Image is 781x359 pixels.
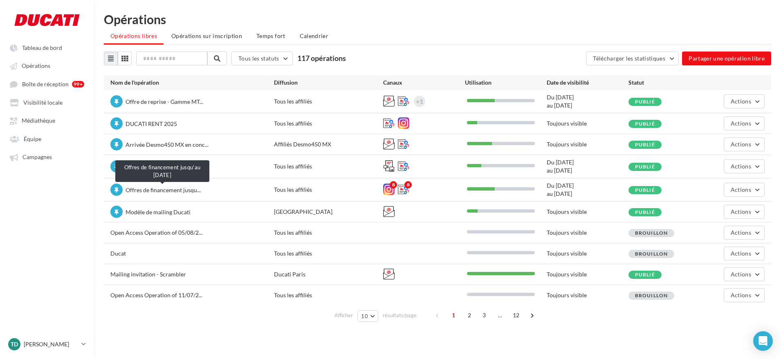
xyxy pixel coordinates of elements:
[300,32,329,39] span: Calendrier
[126,209,191,215] span: Modèle de mailing Ducati
[635,292,668,298] span: Brouillon
[404,181,412,188] div: 8
[547,229,628,237] div: Toujours visible
[5,95,89,110] a: Visibilité locale
[72,81,84,88] div: 99+
[416,96,423,107] div: +1
[724,247,765,260] button: Actions
[586,52,679,65] button: Télécharger les statistiques
[238,55,279,62] span: Tous les statuts
[635,121,655,127] span: Publié
[465,79,547,87] div: Utilisation
[494,309,507,322] span: ...
[635,99,655,105] span: Publié
[24,135,41,142] span: Équipe
[383,312,417,319] span: résultats/page
[274,140,383,148] div: Affiliés Desmo450 MX
[126,120,177,127] span: DUCATI RENT 2025
[731,98,751,105] span: Actions
[22,44,62,51] span: Tableau de bord
[274,291,383,299] div: Tous les affiliés
[274,119,383,128] div: Tous les affiliés
[361,313,368,319] span: 10
[274,97,383,105] div: Tous les affiliés
[731,186,751,193] span: Actions
[104,13,771,25] div: Opérations
[547,249,628,258] div: Toujours visible
[547,119,628,128] div: Toujours visible
[463,309,476,322] span: 2
[635,209,655,215] span: Publié
[5,131,89,146] a: Équipe
[357,310,378,322] button: 10
[274,79,383,87] div: Diffusion
[593,55,665,62] span: Télécharger les statistiques
[274,229,383,237] div: Tous les affiliés
[110,271,186,278] span: Mailing invitation - Scrambler
[23,99,63,106] span: Visibilité locale
[22,154,52,161] span: Campagnes
[724,205,765,219] button: Actions
[731,163,751,170] span: Actions
[731,120,751,127] span: Actions
[724,117,765,130] button: Actions
[724,137,765,151] button: Actions
[547,158,628,175] div: Du [DATE] au [DATE]
[509,309,523,322] span: 12
[547,93,628,110] div: Du [DATE] au [DATE]
[635,251,668,257] span: Brouillon
[731,208,751,215] span: Actions
[5,113,89,128] a: Médiathèque
[126,141,209,148] span: Arrivée Desmo450 MX en conc...
[753,331,773,351] div: Open Intercom Messenger
[724,183,765,197] button: Actions
[110,250,126,257] span: Ducat
[126,98,203,105] span: Offre de reprise - Gamme MT...
[110,229,202,236] span: Open Access Operation of 05/08/2...
[547,270,628,278] div: Toujours visible
[11,340,18,348] span: TD
[447,309,460,322] span: 1
[115,160,209,182] div: Offres de financement jusqu'au [DATE]
[5,40,89,55] a: Tableau de bord
[731,141,751,148] span: Actions
[724,267,765,281] button: Actions
[547,79,628,87] div: Date de visibilité
[383,79,465,87] div: Canaux
[724,94,765,108] button: Actions
[231,52,293,65] button: Tous les statuts
[334,312,353,319] span: Afficher
[5,76,89,92] a: Boîte de réception 99+
[22,63,50,70] span: Opérations
[274,162,383,171] div: Tous les affiliés
[635,164,655,170] span: Publié
[731,292,751,298] span: Actions
[731,250,751,257] span: Actions
[635,187,655,193] span: Publié
[22,117,55,124] span: Médiathèque
[274,186,383,194] div: Tous les affiliés
[724,288,765,302] button: Actions
[635,141,655,148] span: Publié
[547,140,628,148] div: Toujours visible
[110,292,202,298] span: Open Access Operation of 11/07/2...
[635,271,655,278] span: Publié
[5,58,89,73] a: Opérations
[274,249,383,258] div: Tous les affiliés
[628,79,710,87] div: Statut
[724,159,765,173] button: Actions
[274,270,383,278] div: Ducati Paris
[297,54,346,63] span: 117 opérations
[731,229,751,236] span: Actions
[731,271,751,278] span: Actions
[7,337,88,352] a: TD [PERSON_NAME]
[126,186,201,193] span: Offres de financement jusqu...
[256,32,285,39] span: Temps fort
[724,226,765,240] button: Actions
[24,340,78,348] p: [PERSON_NAME]
[390,181,397,188] div: 8
[635,230,668,236] span: Brouillon
[110,79,274,87] div: Nom de l'opération
[478,309,491,322] span: 3
[547,208,628,216] div: Toujours visible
